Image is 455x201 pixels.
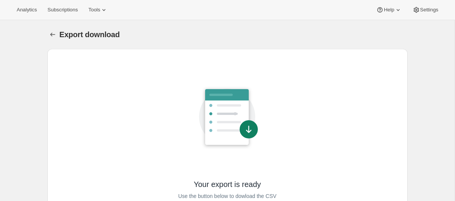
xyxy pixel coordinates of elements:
button: Export download [47,29,58,40]
span: Help [384,7,394,13]
button: Analytics [12,5,41,15]
span: Settings [420,7,438,13]
span: Use the button below to dowload the CSV [178,192,276,201]
span: Tools [88,7,100,13]
button: Help [372,5,406,15]
span: Subscriptions [47,7,78,13]
button: Subscriptions [43,5,82,15]
span: Analytics [17,7,37,13]
span: Export download [60,30,120,39]
button: Settings [408,5,443,15]
span: Your export is ready [194,179,261,189]
button: Tools [84,5,112,15]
